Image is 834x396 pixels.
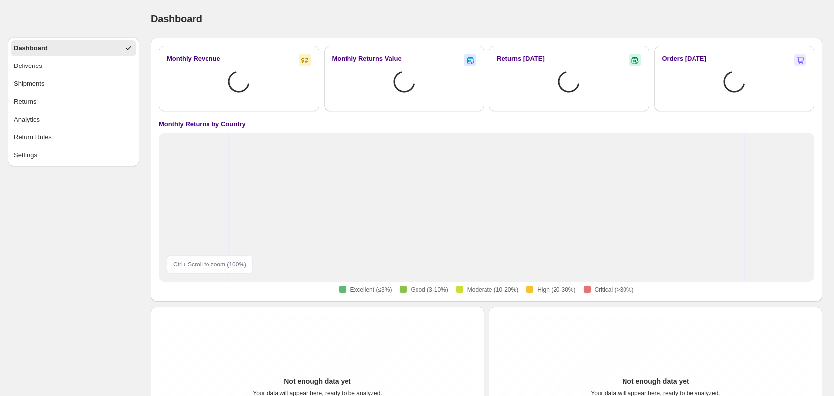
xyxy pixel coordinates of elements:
[14,79,44,89] div: Shipments
[11,130,136,145] button: Return Rules
[14,132,52,142] div: Return Rules
[537,286,575,294] span: High (20-30%)
[14,150,37,160] div: Settings
[14,61,42,71] div: Deliveries
[595,286,634,294] span: Critical (>30%)
[11,112,136,128] button: Analytics
[11,147,136,163] button: Settings
[11,58,136,74] button: Deliveries
[411,286,448,294] span: Good (3-10%)
[11,40,136,56] button: Dashboard
[11,94,136,110] button: Returns
[467,286,518,294] span: Moderate (10-20%)
[497,54,545,64] h2: Returns [DATE]
[159,119,246,129] h4: Monthly Returns by Country
[14,97,37,107] div: Returns
[167,54,220,64] h2: Monthly Revenue
[14,115,40,125] div: Analytics
[350,286,392,294] span: Excellent (≤3%)
[662,54,706,64] h2: Orders [DATE]
[332,54,402,64] h2: Monthly Returns Value
[167,255,253,274] div: Ctrl + Scroll to zoom ( 100 %)
[11,76,136,92] button: Shipments
[151,13,202,24] span: Dashboard
[14,43,48,53] div: Dashboard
